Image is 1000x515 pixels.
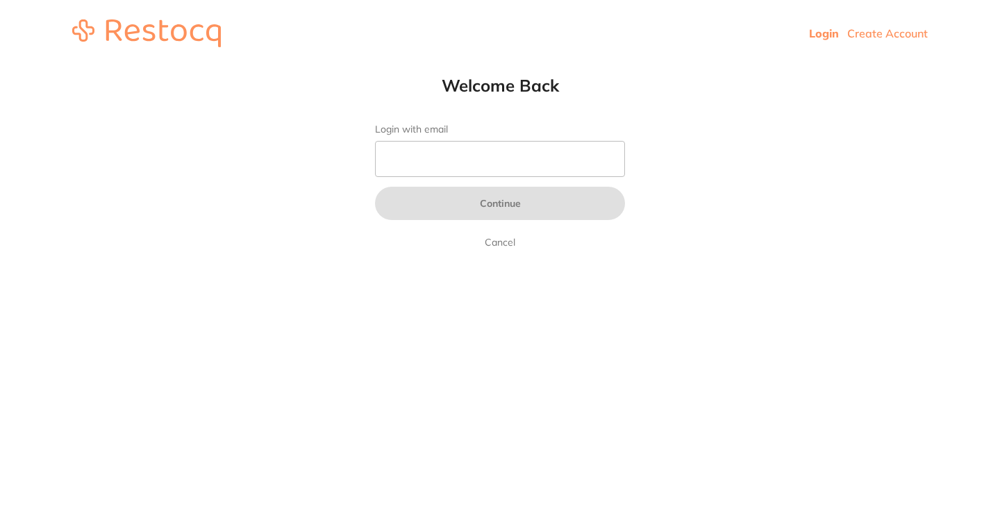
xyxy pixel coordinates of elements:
button: Continue [375,187,625,220]
h1: Welcome Back [347,75,653,96]
a: Login [809,26,839,40]
img: restocq_logo.svg [72,19,221,47]
a: Create Account [847,26,928,40]
a: Cancel [482,234,518,251]
label: Login with email [375,124,625,135]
